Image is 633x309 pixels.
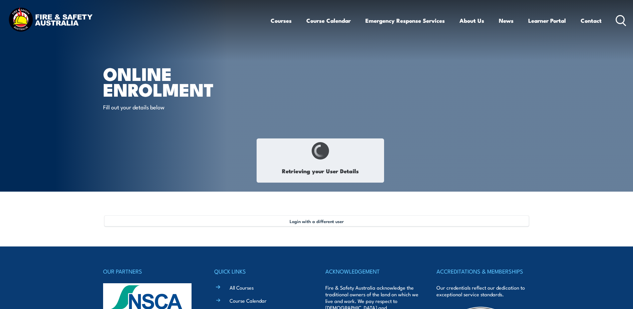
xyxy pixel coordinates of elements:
[528,12,566,29] a: Learner Portal
[214,267,308,276] h4: QUICK LINKS
[290,218,344,224] span: Login with a different user
[103,66,268,97] h1: Online Enrolment
[325,267,419,276] h4: ACKNOWLEDGEMENT
[436,267,530,276] h4: ACCREDITATIONS & MEMBERSHIPS
[103,103,225,111] p: Fill out your details below
[230,297,267,304] a: Course Calendar
[271,12,292,29] a: Courses
[365,12,445,29] a: Emergency Response Services
[499,12,514,29] a: News
[459,12,484,29] a: About Us
[103,267,197,276] h4: OUR PARTNERS
[436,284,530,298] p: Our credentials reflect our dedication to exceptional service standards.
[306,12,351,29] a: Course Calendar
[260,163,380,179] h1: Retrieving your User Details
[581,12,602,29] a: Contact
[230,284,254,291] a: All Courses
